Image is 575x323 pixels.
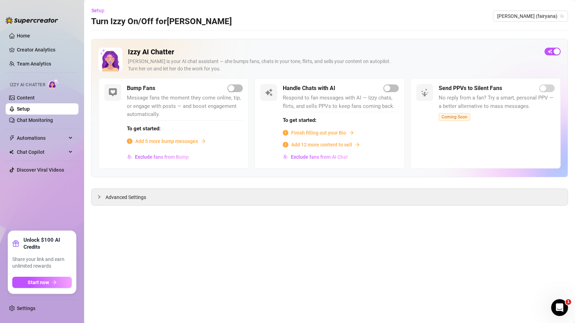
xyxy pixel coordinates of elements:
img: logo-BBDzfeDw.svg [6,17,58,24]
a: Chat Monitoring [17,117,53,123]
span: Finish filling out your Bio [291,129,346,137]
span: info-circle [127,138,132,144]
span: collapsed [97,195,101,199]
span: info-circle [283,130,288,136]
h3: Turn Izzy On/Off for [PERSON_NAME] [91,16,232,27]
span: Exclude fans from AI Chat [291,154,348,160]
div: [PERSON_NAME] is your AI chat assistant — she bumps fans, chats in your tone, flirts, and sells y... [128,58,539,73]
img: svg%3e [265,88,273,97]
img: AI Chatter [48,79,59,89]
span: arrow-right [349,130,354,135]
span: Izzy AI Chatter [10,82,45,88]
strong: To get started: [283,117,316,123]
button: Exclude fans from AI Chat [283,151,348,163]
div: collapsed [97,193,105,201]
h5: Bump Fans [127,84,155,92]
span: Add 12 more content to sell [291,141,352,149]
span: info-circle [283,142,288,147]
span: 1 [566,299,571,305]
span: Start now [28,280,49,285]
span: team [560,14,564,18]
span: arrow-right [201,139,206,144]
img: Izzy AI Chatter [98,48,122,71]
span: arrow-right [355,142,360,147]
h5: Handle Chats with AI [283,84,335,92]
span: Add 5 more bump messages [135,137,198,145]
a: Content [17,95,35,101]
img: svg%3e [127,154,132,159]
img: Chat Copilot [9,150,14,154]
span: Exclude fans from Bump [135,154,189,160]
span: Coming Soon [439,113,470,121]
h5: Send PPVs to Silent Fans [439,84,502,92]
span: Advanced Settings [105,193,146,201]
strong: Unlock $100 AI Credits [23,236,72,250]
span: Message fans the moment they come online, tip, or engage with posts — and boost engagement automa... [127,94,243,119]
a: Creator Analytics [17,44,73,55]
span: gift [12,240,19,247]
button: Exclude fans from Bump [127,151,189,163]
span: Respond to fan messages with AI — Izzy chats, flirts, and sells PPVs to keep fans coming back. [283,94,399,110]
button: Start nowarrow-right [12,277,72,288]
span: thunderbolt [9,135,15,141]
a: Home [17,33,30,39]
a: Team Analytics [17,61,51,67]
span: ana (fairyana) [497,11,564,21]
img: svg%3e [109,88,117,97]
img: svg%3e [283,154,288,159]
span: Share your link and earn unlimited rewards [12,256,72,270]
button: Setup [91,5,110,16]
span: No reply from a fan? Try a smart, personal PPV — a better alternative to mass messages. [439,94,555,110]
a: Discover Viral Videos [17,167,64,173]
span: Setup [91,8,104,13]
span: Chat Copilot [17,146,67,158]
a: Settings [17,305,35,311]
span: arrow-right [52,280,57,285]
span: Automations [17,132,67,144]
strong: To get started: [127,125,160,132]
img: svg%3e [420,88,429,97]
a: Setup [17,106,30,112]
h2: Izzy AI Chatter [128,48,539,56]
iframe: Intercom live chat [551,299,568,316]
